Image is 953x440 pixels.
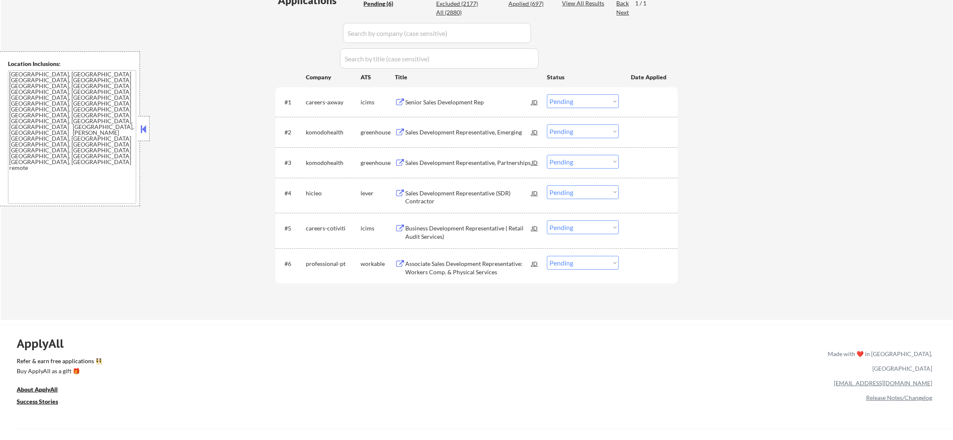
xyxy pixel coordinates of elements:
div: JD [531,220,539,235]
div: careers-axway [306,98,361,106]
div: Associate Sales Development Representative: Workers Comp. & Physical Services [405,260,531,276]
div: komodohealth [306,128,361,137]
div: ATS [361,73,395,81]
input: Search by company (case sensitive) [343,23,531,43]
div: ApplyAll [17,336,73,351]
div: #6 [285,260,299,268]
div: icims [361,98,395,106]
a: Refer & earn free applications 👯‍♀️ [17,358,653,367]
div: greenhouse [361,128,395,137]
div: Sales Development Representative, Emerging [405,128,531,137]
a: About ApplyAll [17,385,69,396]
div: Date Applied [631,73,668,81]
div: workable [361,260,395,268]
div: Sales Development Representative (SDR) Contractor [405,189,531,205]
div: #2 [285,128,299,137]
div: JD [531,94,539,109]
div: Buy ApplyAll as a gift 🎁 [17,368,100,374]
div: Company [306,73,361,81]
div: hicleo [306,189,361,197]
div: lever [361,189,395,197]
div: professional-pt [306,260,361,268]
a: [EMAIL_ADDRESS][DOMAIN_NAME] [834,379,932,387]
div: Next [616,8,630,17]
input: Search by title (case sensitive) [340,48,539,68]
a: Release Notes/Changelog [866,394,932,401]
a: Buy ApplyAll as a gift 🎁 [17,367,100,377]
div: icims [361,224,395,233]
div: Location Inclusions: [8,60,137,68]
div: JD [531,155,539,170]
div: JD [531,256,539,271]
div: Sales Development Representative, Partnerships [405,159,531,167]
div: Made with ❤️ in [GEOGRAPHIC_DATA], [GEOGRAPHIC_DATA] [824,346,932,376]
div: Status [547,69,619,84]
div: Business Development Representative ( Retail Audit Services) [405,224,531,240]
div: careers-cotiviti [306,224,361,233]
div: Senior Sales Development Rep [405,98,531,106]
div: Title [395,73,539,81]
div: JD [531,185,539,200]
div: greenhouse [361,159,395,167]
div: #3 [285,159,299,167]
div: All (2880) [436,8,478,17]
div: #5 [285,224,299,233]
a: Success Stories [17,397,69,408]
div: JD [531,124,539,139]
div: komodohealth [306,159,361,167]
div: #1 [285,98,299,106]
u: Success Stories [17,398,58,405]
u: About ApplyAll [17,386,58,393]
div: #4 [285,189,299,197]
